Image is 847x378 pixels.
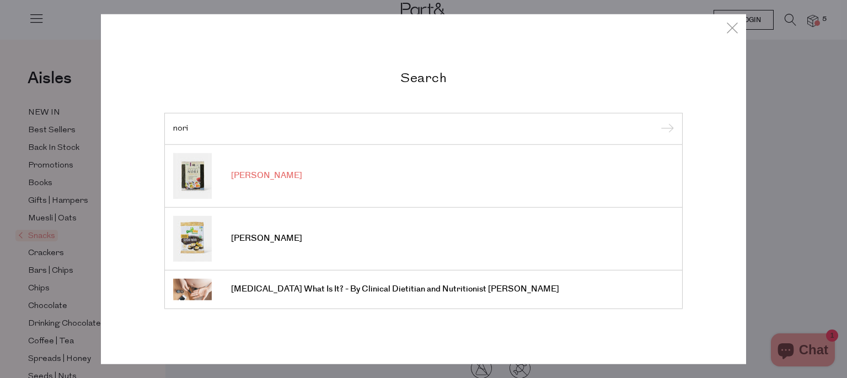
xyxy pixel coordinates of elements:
[173,215,212,261] img: Sushi Nori
[231,170,302,181] span: [PERSON_NAME]
[173,153,674,198] a: [PERSON_NAME]
[173,153,212,198] img: Sushi Nori
[231,233,302,244] span: [PERSON_NAME]
[173,278,212,300] img: Gestational Diabetes What Is It? - By Clinical Dietitian and Nutritionist Renee Jennings
[231,284,559,295] span: [MEDICAL_DATA] What Is It? - By Clinical Dietitian and Nutritionist [PERSON_NAME]
[173,125,674,133] input: Search
[164,69,683,85] h2: Search
[173,278,674,300] a: [MEDICAL_DATA] What Is It? - By Clinical Dietitian and Nutritionist [PERSON_NAME]
[173,215,674,261] a: [PERSON_NAME]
